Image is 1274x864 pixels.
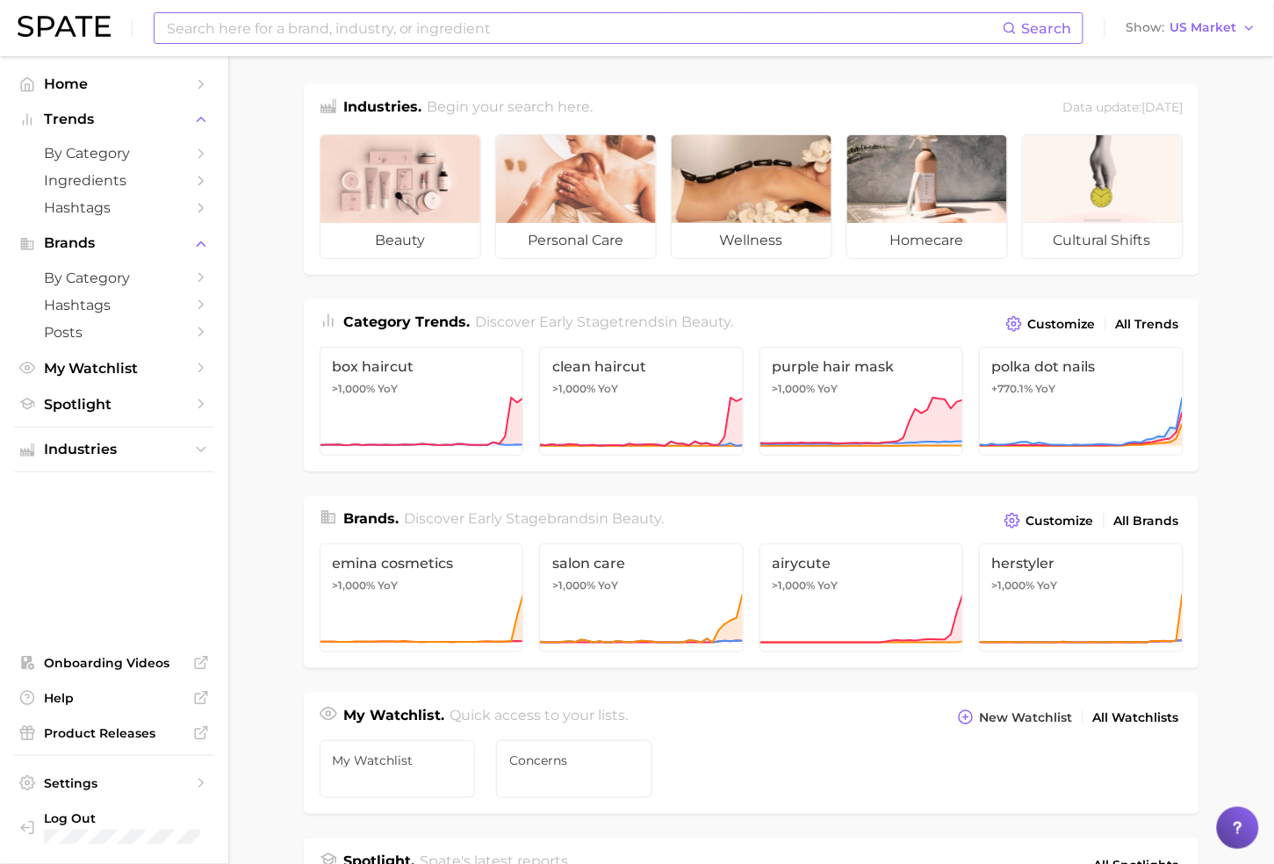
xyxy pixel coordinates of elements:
span: homecare [847,223,1007,258]
span: My Watchlist [333,753,463,767]
span: Show [1126,23,1165,32]
span: beauty [681,313,731,330]
img: SPATE [18,16,111,37]
span: YoY [598,579,618,593]
a: personal care [495,134,657,259]
span: polka dot nails [992,358,1170,375]
a: clean haircut>1,000% YoY [539,347,744,456]
span: >1,000% [992,579,1035,592]
span: Onboarding Videos [44,655,184,671]
h2: Begin your search here. [427,97,593,120]
a: All Trends [1112,313,1184,336]
span: herstyler [992,555,1170,572]
span: Customize [1026,514,1094,529]
button: Customize [1000,508,1098,533]
span: >1,000% [552,382,595,395]
h2: Quick access to your lists. [450,705,628,730]
a: My Watchlist [320,740,476,798]
a: box haircut>1,000% YoY [320,347,524,456]
span: My Watchlist [44,360,184,377]
span: airycute [773,555,951,572]
span: beauty [612,510,661,527]
span: Brands [44,235,184,251]
span: New Watchlist [980,710,1073,725]
span: Concerns [509,753,639,767]
a: herstyler>1,000% YoY [979,544,1184,652]
span: Help [44,690,184,706]
span: >1,000% [333,382,376,395]
span: All Brands [1114,514,1179,529]
a: Onboarding Videos [14,650,214,676]
a: Concerns [496,740,652,798]
a: polka dot nails+770.1% YoY [979,347,1184,456]
a: homecare [846,134,1008,259]
a: cultural shifts [1022,134,1184,259]
span: >1,000% [773,579,816,592]
a: by Category [14,140,214,167]
a: wellness [671,134,832,259]
span: Discover Early Stage brands in . [404,510,664,527]
input: Search here for a brand, industry, or ingredient [165,13,1003,43]
span: cultural shifts [1023,223,1183,258]
span: YoY [378,382,399,396]
span: Industries [44,442,184,457]
a: Help [14,685,214,711]
span: Trends [44,112,184,127]
a: Ingredients [14,167,214,194]
span: by Category [44,145,184,162]
span: YoY [378,579,399,593]
span: All Watchlists [1093,710,1179,725]
span: box haircut [333,358,511,375]
a: Settings [14,770,214,796]
span: beauty [320,223,480,258]
span: clean haircut [552,358,731,375]
button: ShowUS Market [1122,17,1261,40]
a: Home [14,70,214,97]
a: Hashtags [14,292,214,319]
span: +770.1% [992,382,1033,395]
a: Spotlight [14,391,214,418]
h1: Industries. [344,97,422,120]
h1: My Watchlist. [344,705,445,730]
a: All Brands [1110,509,1184,533]
span: Log Out [44,810,200,826]
button: New Watchlist [954,705,1076,730]
span: All Trends [1116,317,1179,332]
button: Trends [14,106,214,133]
span: >1,000% [552,579,595,592]
span: >1,000% [773,382,816,395]
span: purple hair mask [773,358,951,375]
a: salon care>1,000% YoY [539,544,744,652]
span: Brands . [344,510,399,527]
span: YoY [1038,579,1058,593]
span: YoY [598,382,618,396]
span: Search [1022,20,1072,37]
a: airycute>1,000% YoY [759,544,964,652]
a: All Watchlists [1089,706,1184,730]
span: Category Trends . [344,313,471,330]
a: Hashtags [14,194,214,221]
button: Industries [14,436,214,463]
div: Data update: [DATE] [1063,97,1184,120]
span: Posts [44,324,184,341]
span: wellness [672,223,831,258]
a: My Watchlist [14,355,214,382]
span: Hashtags [44,199,184,216]
span: YoY [1036,382,1056,396]
button: Customize [1002,312,1099,336]
span: by Category [44,270,184,286]
span: salon care [552,555,731,572]
span: YoY [818,382,839,396]
span: Ingredients [44,172,184,189]
span: YoY [818,579,839,593]
span: Home [44,76,184,92]
a: by Category [14,264,214,292]
span: >1,000% [333,579,376,592]
a: Product Releases [14,720,214,746]
span: Customize [1028,317,1096,332]
button: Brands [14,230,214,256]
a: Log out. Currently logged in with e-mail jkno@cosmax.com. [14,805,214,850]
a: purple hair mask>1,000% YoY [759,347,964,456]
span: Spotlight [44,396,184,413]
a: emina cosmetics>1,000% YoY [320,544,524,652]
